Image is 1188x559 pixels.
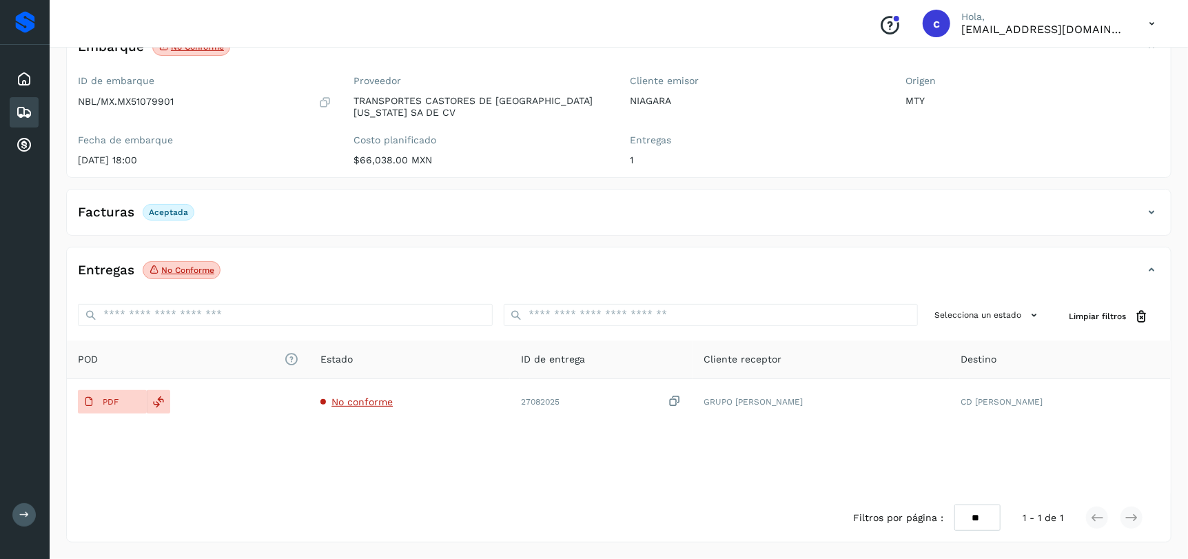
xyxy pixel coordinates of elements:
div: EmbarqueNo conforme [67,35,1171,70]
td: GRUPO [PERSON_NAME] [693,379,950,425]
label: ID de embarque [78,75,332,87]
span: 1 - 1 de 1 [1023,511,1063,525]
h4: Entregas [78,263,134,278]
p: PDF [103,397,119,407]
div: EntregasNo conforme [67,258,1171,293]
p: Hola, [961,11,1127,23]
div: Embarques [10,97,39,128]
span: Limpiar filtros [1069,310,1126,323]
div: FacturasAceptada [67,201,1171,235]
span: Filtros por página : [853,511,943,525]
p: [DATE] 18:00 [78,154,332,166]
label: Origen [906,75,1160,87]
p: cuentasespeciales8_met@castores.com.mx [961,23,1127,36]
h4: Facturas [78,205,134,221]
button: Selecciona un estado [929,304,1047,327]
div: 27082025 [521,394,682,409]
div: Cuentas por cobrar [10,130,39,161]
span: POD [78,352,298,367]
div: Inicio [10,64,39,94]
p: $66,038.00 MXN [354,154,608,166]
span: Cliente receptor [704,352,781,367]
td: CD [PERSON_NAME] [950,379,1171,425]
p: NBL/MX.MX51079901 [78,96,174,108]
p: MTY [906,95,1160,107]
span: No conforme [331,396,393,407]
button: PDF [78,390,147,414]
span: Estado [320,352,353,367]
label: Entregas [630,134,884,146]
p: NIAGARA [630,95,884,107]
p: No conforme [161,265,214,275]
label: Fecha de embarque [78,134,332,146]
label: Cliente emisor [630,75,884,87]
button: Limpiar filtros [1058,304,1160,329]
span: Destino [961,352,997,367]
p: 1 [630,154,884,166]
label: Costo planificado [354,134,608,146]
label: Proveedor [354,75,608,87]
p: TRANSPORTES CASTORES DE [GEOGRAPHIC_DATA][US_STATE] SA DE CV [354,95,608,119]
span: ID de entrega [521,352,585,367]
div: Reemplazar POD [147,390,170,414]
p: Aceptada [149,207,188,217]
